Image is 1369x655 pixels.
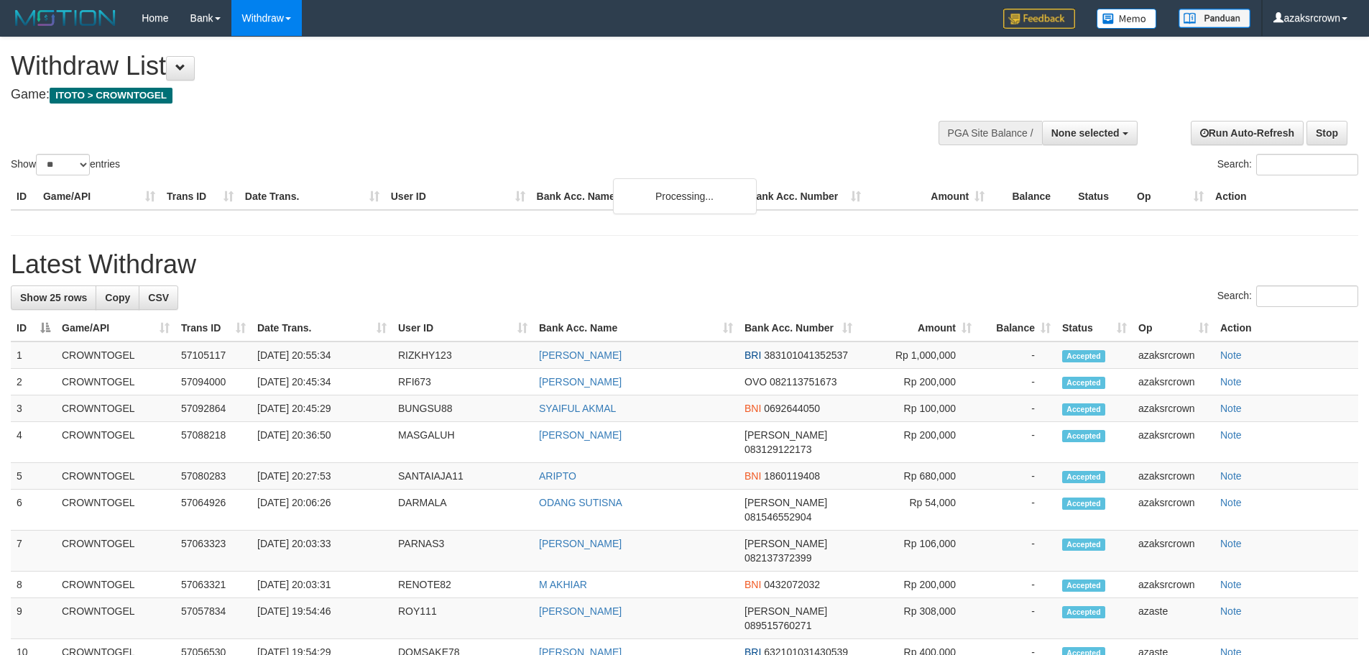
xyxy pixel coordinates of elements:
td: Rp 54,000 [858,490,977,531]
td: RIZKHY123 [392,342,533,369]
td: CROWNTOGEL [56,531,175,572]
th: Game/API: activate to sort column ascending [56,315,175,342]
td: Rp 1,000,000 [858,342,977,369]
td: 57064926 [175,490,252,531]
td: 57063321 [175,572,252,598]
span: CSV [148,292,169,303]
a: SYAIFUL AKMAL [539,403,616,414]
img: panduan.png [1179,9,1250,28]
div: Processing... [613,178,757,214]
td: CROWNTOGEL [56,598,175,639]
td: azaksrcrown [1133,395,1214,422]
a: Run Auto-Refresh [1191,121,1304,145]
td: - [977,531,1056,572]
td: azaksrcrown [1133,342,1214,369]
a: CSV [139,285,178,310]
span: Copy 0432072032 to clipboard [764,579,820,590]
td: 7 [11,531,56,572]
span: Accepted [1062,498,1105,510]
td: DARMALA [392,490,533,531]
span: Show 25 rows [20,292,87,303]
th: User ID [385,183,531,210]
td: 4 [11,422,56,463]
button: None selected [1042,121,1138,145]
td: 3 [11,395,56,422]
td: 57105117 [175,342,252,369]
a: ODANG SUTISNA [539,497,622,508]
td: [DATE] 20:27:53 [252,463,392,490]
span: BNI [745,403,761,414]
span: BNI [745,470,761,482]
td: - [977,572,1056,598]
td: - [977,463,1056,490]
span: Copy 082113751673 to clipboard [770,376,836,388]
td: 57088218 [175,422,252,463]
span: None selected [1051,127,1120,139]
td: [DATE] 20:36:50 [252,422,392,463]
td: - [977,342,1056,369]
select: Showentries [36,154,90,175]
span: Accepted [1062,430,1105,442]
th: ID [11,183,37,210]
span: Copy 082137372399 to clipboard [745,552,811,564]
td: Rp 200,000 [858,422,977,463]
td: [DATE] 20:03:31 [252,572,392,598]
a: Note [1220,429,1242,441]
a: Stop [1306,121,1347,145]
th: Date Trans. [239,183,385,210]
a: [PERSON_NAME] [539,538,622,549]
span: Accepted [1062,403,1105,416]
td: [DATE] 20:06:26 [252,490,392,531]
th: Bank Acc. Number: activate to sort column ascending [739,315,858,342]
span: Copy 1860119408 to clipboard [764,470,820,482]
span: Copy 081546552904 to clipboard [745,511,811,523]
td: - [977,422,1056,463]
a: Note [1220,403,1242,414]
th: Trans ID: activate to sort column ascending [175,315,252,342]
div: PGA Site Balance / [939,121,1042,145]
a: M AKHIAR [539,579,587,590]
td: Rp 200,000 [858,572,977,598]
th: Op [1131,183,1209,210]
th: Bank Acc. Number [743,183,867,210]
th: Game/API [37,183,161,210]
span: OVO [745,376,767,388]
td: azaksrcrown [1133,531,1214,572]
a: Note [1220,538,1242,549]
span: [PERSON_NAME] [745,538,827,549]
td: 5 [11,463,56,490]
td: azaksrcrown [1133,422,1214,463]
a: Note [1220,349,1242,361]
span: [PERSON_NAME] [745,497,827,508]
span: Accepted [1062,377,1105,389]
td: PARNAS3 [392,531,533,572]
a: ARIPTO [539,470,576,482]
td: CROWNTOGEL [56,463,175,490]
label: Search: [1217,154,1358,175]
th: Op: activate to sort column ascending [1133,315,1214,342]
span: Accepted [1062,606,1105,618]
td: BUNGSU88 [392,395,533,422]
td: 8 [11,572,56,598]
td: azaksrcrown [1133,490,1214,531]
th: Bank Acc. Name [531,183,744,210]
td: - [977,490,1056,531]
span: Copy 383101041352537 to clipboard [764,349,848,361]
td: azaksrcrown [1133,463,1214,490]
td: - [977,369,1056,395]
td: azaksrcrown [1133,572,1214,598]
td: ROY111 [392,598,533,639]
th: Status [1072,183,1131,210]
img: MOTION_logo.png [11,7,120,29]
a: [PERSON_NAME] [539,429,622,441]
td: Rp 100,000 [858,395,977,422]
td: Rp 680,000 [858,463,977,490]
img: Feedback.jpg [1003,9,1075,29]
td: 57057834 [175,598,252,639]
a: Copy [96,285,139,310]
td: 1 [11,342,56,369]
td: CROWNTOGEL [56,490,175,531]
span: Accepted [1062,350,1105,362]
th: Trans ID [161,183,239,210]
a: Note [1220,470,1242,482]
